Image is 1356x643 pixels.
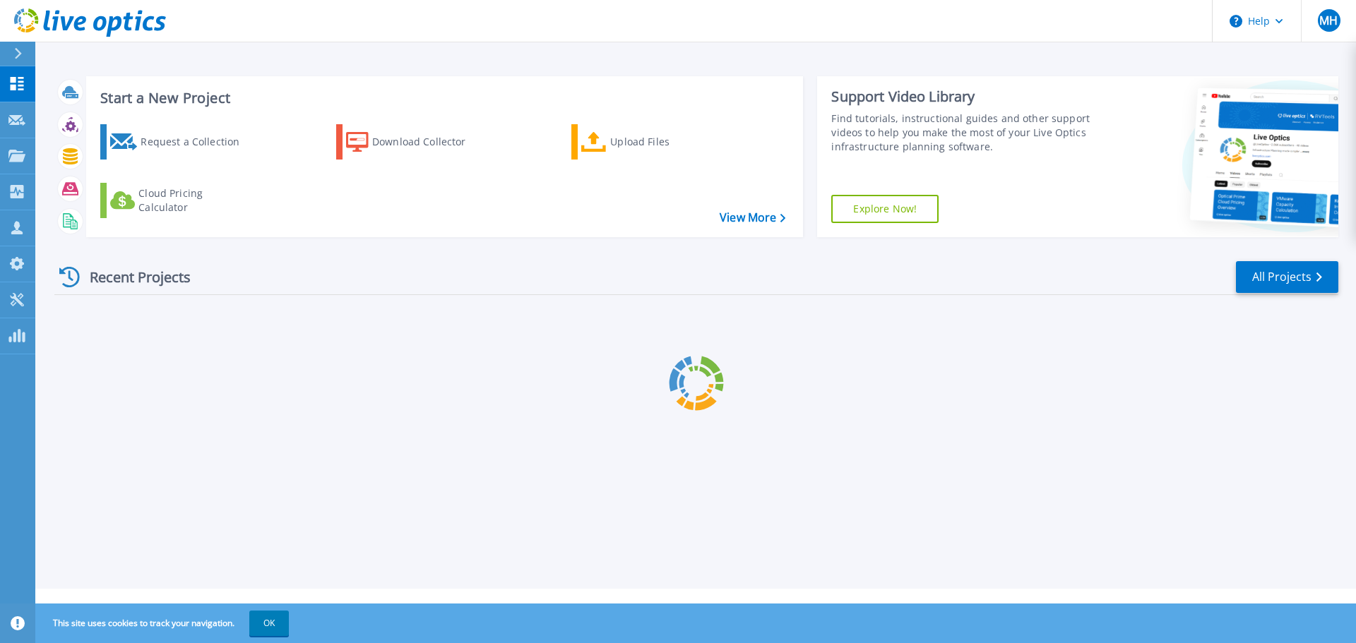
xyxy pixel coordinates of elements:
[141,128,254,156] div: Request a Collection
[100,183,258,218] a: Cloud Pricing Calculator
[831,112,1097,154] div: Find tutorials, instructional guides and other support videos to help you make the most of your L...
[138,186,251,215] div: Cloud Pricing Calculator
[571,124,729,160] a: Upload Files
[100,124,258,160] a: Request a Collection
[100,90,785,106] h3: Start a New Project
[1319,15,1338,26] span: MH
[720,211,785,224] a: View More
[610,128,723,156] div: Upload Files
[1236,261,1338,293] a: All Projects
[831,88,1097,106] div: Support Video Library
[372,128,485,156] div: Download Collector
[831,195,939,223] a: Explore Now!
[249,611,289,636] button: OK
[39,611,289,636] span: This site uses cookies to track your navigation.
[54,260,210,294] div: Recent Projects
[336,124,494,160] a: Download Collector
